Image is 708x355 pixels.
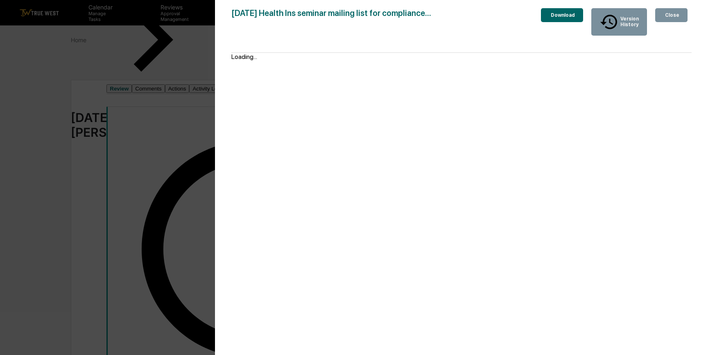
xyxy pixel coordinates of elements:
div: Download [549,12,575,18]
div: [DATE] Health Ins seminar mailing list for compliance... [231,8,431,36]
button: Close [655,8,688,22]
div: Version History [619,16,639,27]
button: Download [541,8,583,22]
div: Close [663,12,679,18]
button: Version History [591,8,647,36]
span: Loading... [231,53,257,61]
